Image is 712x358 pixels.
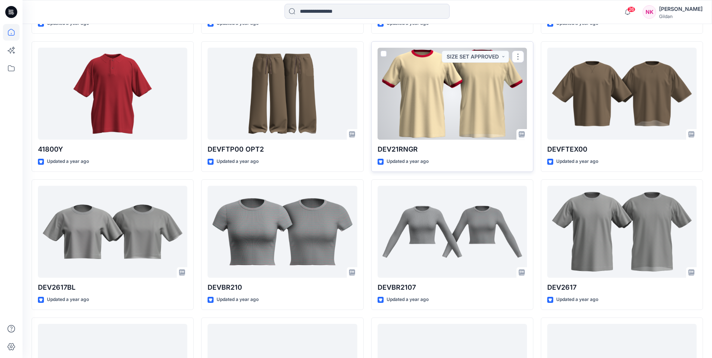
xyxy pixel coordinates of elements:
div: [PERSON_NAME] [659,5,703,14]
p: Updated a year ago [217,296,259,304]
a: DEVBR2107 [378,186,527,278]
a: DEVFTP00 OPT2 [208,48,357,140]
p: Updated a year ago [47,158,89,165]
span: 26 [627,6,635,12]
p: Updated a year ago [217,158,259,165]
a: DEV21RNGR [378,48,527,140]
a: DEVBR210 [208,186,357,278]
p: DEV2617 [547,282,697,293]
p: DEV2617BL [38,282,187,293]
p: DEVFTEX00 [547,144,697,155]
p: DEVFTP00 OPT2 [208,144,357,155]
p: DEV21RNGR [378,144,527,155]
div: NK [643,5,656,19]
a: DEV2617 [547,186,697,278]
div: Gildan [659,14,703,19]
p: Updated a year ago [556,296,598,304]
a: DEV2617BL [38,186,187,278]
p: Updated a year ago [556,158,598,165]
p: Updated a year ago [47,296,89,304]
a: DEVFTEX00 [547,48,697,140]
p: 41800Y [38,144,187,155]
p: Updated a year ago [387,296,429,304]
p: DEVBR2107 [378,282,527,293]
a: 41800Y [38,48,187,140]
p: DEVBR210 [208,282,357,293]
p: Updated a year ago [387,158,429,165]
